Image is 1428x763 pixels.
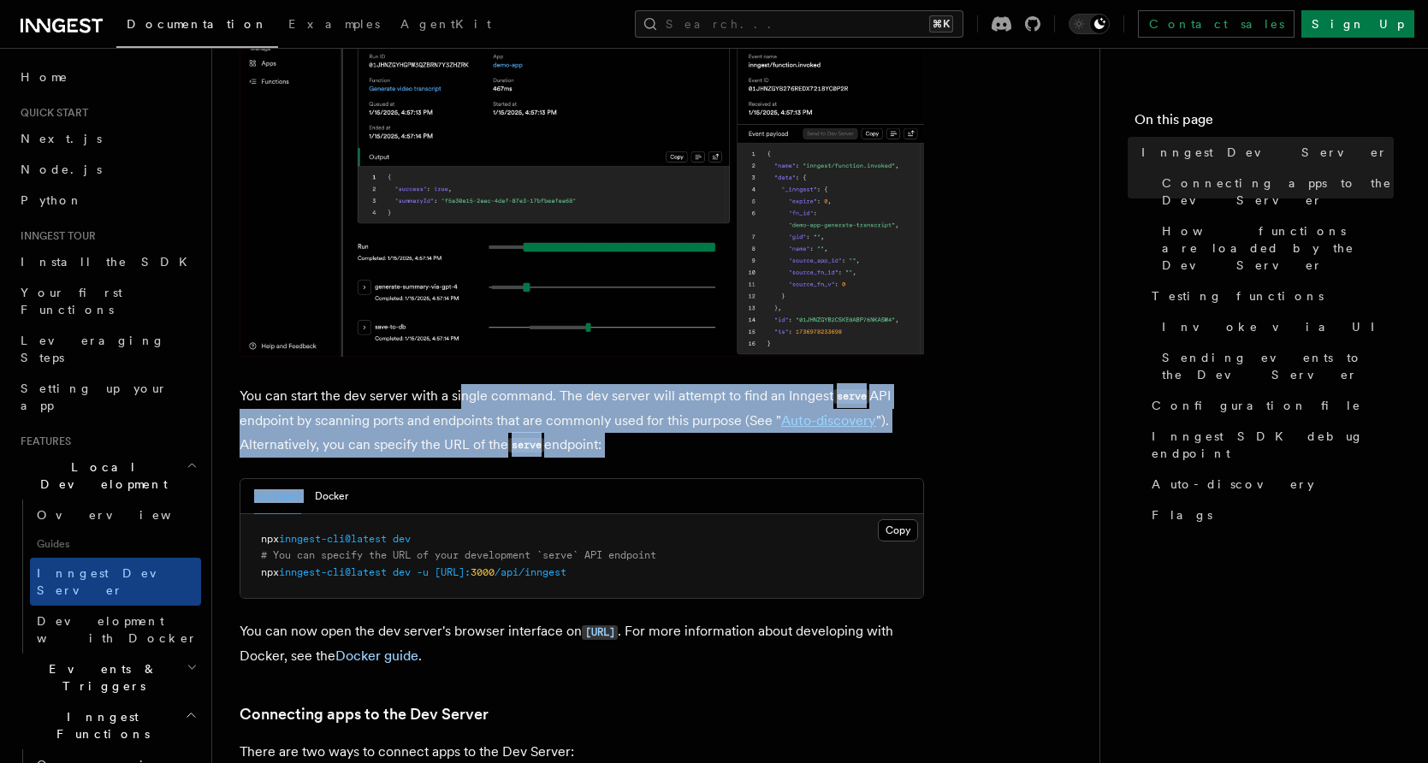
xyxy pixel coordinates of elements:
[390,5,501,46] a: AgentKit
[261,549,656,561] span: # You can specify the URL of your development `serve` API endpoint
[14,62,201,92] a: Home
[878,519,918,541] button: Copy
[21,255,198,269] span: Install the SDK
[116,5,278,48] a: Documentation
[417,566,429,578] span: -u
[1152,397,1361,414] span: Configuration file
[635,10,963,38] button: Search...⌘K
[435,566,471,578] span: [URL]:
[21,381,168,412] span: Setting up your app
[582,625,618,640] code: [URL]
[21,286,122,316] span: Your first Functions
[14,660,187,695] span: Events & Triggers
[1162,222,1394,274] span: How functions are loaded by the Dev Server
[1145,469,1394,500] a: Auto-discovery
[240,619,924,668] p: You can now open the dev server's browser interface on . For more information about developing wi...
[37,566,183,597] span: Inngest Dev Server
[582,623,618,639] a: [URL]
[1162,318,1389,335] span: Invoke via UI
[1152,428,1394,462] span: Inngest SDK debug endpoint
[1145,390,1394,421] a: Configuration file
[1138,10,1295,38] a: Contact sales
[14,373,201,421] a: Setting up your app
[261,533,279,545] span: npx
[495,566,566,578] span: /api/inngest
[1152,506,1212,523] span: Flags
[30,530,201,558] span: Guides
[279,533,387,545] span: inngest-cli@latest
[14,435,71,448] span: Features
[30,500,201,530] a: Overview
[1155,342,1394,390] a: Sending events to the Dev Server
[240,702,489,726] a: Connecting apps to the Dev Server
[14,185,201,216] a: Python
[279,566,387,578] span: inngest-cli@latest
[14,654,201,701] button: Events & Triggers
[1141,144,1388,161] span: Inngest Dev Server
[1155,311,1394,342] a: Invoke via UI
[929,15,953,33] kbd: ⌘K
[14,229,96,243] span: Inngest tour
[21,163,102,176] span: Node.js
[21,68,68,86] span: Home
[315,479,348,514] button: Docker
[1301,10,1414,38] a: Sign Up
[1152,476,1314,493] span: Auto-discovery
[1145,421,1394,469] a: Inngest SDK debug endpoint
[21,132,102,145] span: Next.js
[30,558,201,606] a: Inngest Dev Server
[21,334,165,364] span: Leveraging Steps
[14,452,201,500] button: Local Development
[1145,281,1394,311] a: Testing functions
[14,277,201,325] a: Your first Functions
[14,500,201,654] div: Local Development
[833,389,869,404] code: serve
[393,533,411,545] span: dev
[1155,216,1394,281] a: How functions are loaded by the Dev Server
[14,701,201,749] button: Inngest Functions
[30,606,201,654] a: Development with Docker
[261,566,279,578] span: npx
[240,384,924,458] p: You can start the dev server with a single command. The dev server will attempt to find an Innges...
[393,566,411,578] span: dev
[14,458,187,493] span: Local Development
[14,325,201,373] a: Leveraging Steps
[14,246,201,277] a: Install the SDK
[1162,174,1394,209] span: Connecting apps to the Dev Server
[1145,500,1394,530] a: Flags
[37,508,213,522] span: Overview
[254,479,301,514] button: npx (npm)
[1162,349,1394,383] span: Sending events to the Dev Server
[14,123,201,154] a: Next.js
[288,17,380,31] span: Examples
[21,193,83,207] span: Python
[14,154,201,185] a: Node.js
[508,438,544,452] code: serve
[37,614,198,645] span: Development with Docker
[1155,168,1394,216] a: Connecting apps to the Dev Server
[278,5,390,46] a: Examples
[14,708,185,742] span: Inngest Functions
[127,17,268,31] span: Documentation
[1152,287,1324,305] span: Testing functions
[335,648,418,664] a: Docker guide
[471,566,495,578] span: 3000
[1135,137,1394,168] a: Inngest Dev Server
[14,106,88,120] span: Quick start
[781,412,876,429] a: Auto-discovery
[1135,109,1394,137] h4: On this page
[400,17,491,31] span: AgentKit
[1069,14,1110,34] button: Toggle dark mode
